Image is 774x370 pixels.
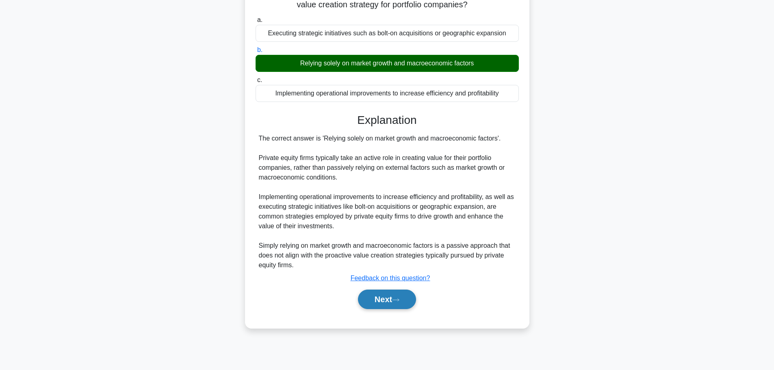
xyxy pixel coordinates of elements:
[256,85,519,102] div: Implementing operational improvements to increase efficiency and profitability
[256,55,519,72] div: Relying solely on market growth and macroeconomic factors
[257,16,262,23] span: a.
[256,25,519,42] div: Executing strategic initiatives such as bolt-on acquisitions or geographic expansion
[260,113,514,127] h3: Explanation
[257,46,262,53] span: b.
[257,76,262,83] span: c.
[351,275,430,281] a: Feedback on this question?
[259,134,516,270] div: The correct answer is 'Relying solely on market growth and macroeconomic factors'. Private equity...
[358,290,416,309] button: Next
